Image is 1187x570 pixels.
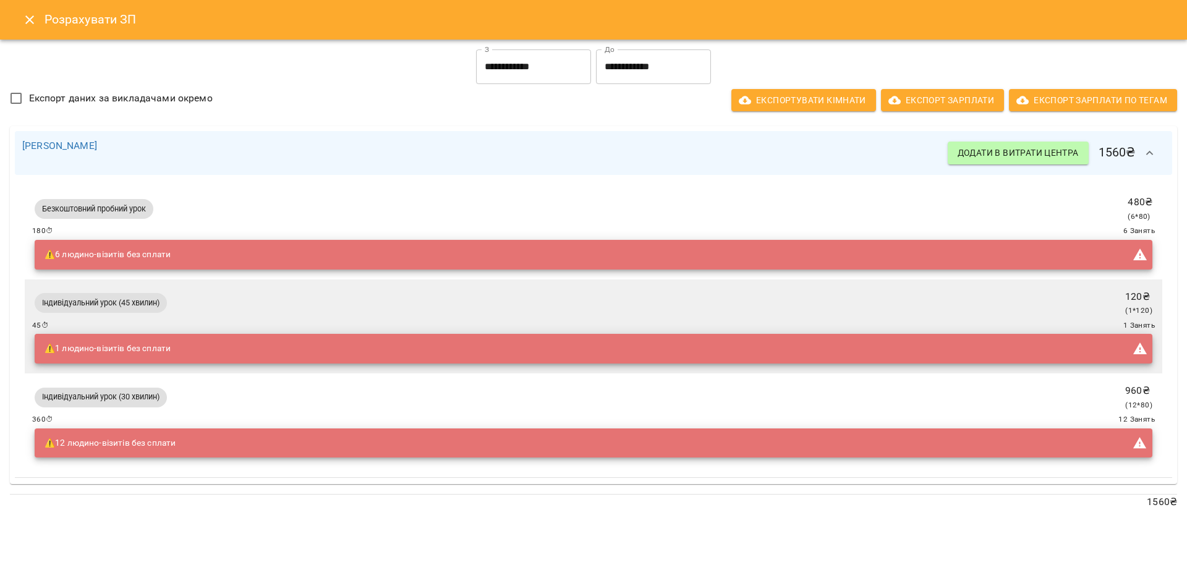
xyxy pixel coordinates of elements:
[1123,320,1155,332] span: 1 Занять
[948,142,1089,164] button: Додати в витрати центра
[1125,289,1152,304] p: 120 ₴
[32,225,54,237] span: 180 ⏱
[32,320,49,332] span: 45 ⏱
[45,244,171,266] div: ⚠️ 6 людино-візитів без сплати
[15,5,45,35] button: Close
[1019,93,1167,108] span: Експорт Зарплати по тегам
[741,93,866,108] span: Експортувати кімнати
[1009,89,1177,111] button: Експорт Зарплати по тегам
[32,414,54,426] span: 360 ⏱
[1128,212,1150,221] span: ( 6 * 80 )
[35,391,167,402] span: Індивідуальний урок (30 хвилин)
[731,89,876,111] button: Експортувати кімнати
[1125,401,1152,409] span: ( 12 * 80 )
[45,432,176,454] div: ⚠️ 12 людино-візитів без сплати
[1118,414,1155,426] span: 12 Занять
[22,140,97,151] a: [PERSON_NAME]
[1123,225,1155,237] span: 6 Занять
[35,297,167,308] span: Індивідуальний урок (45 хвилин)
[1128,195,1152,210] p: 480 ₴
[958,145,1079,160] span: Додати в витрати центра
[1125,306,1152,315] span: ( 1 * 120 )
[29,91,213,106] span: Експорт даних за викладачами окремо
[45,10,1172,29] h6: Розрахувати ЗП
[45,338,171,360] div: ⚠️ 1 людино-візитів без сплати
[35,203,153,215] span: Безкоштовний пробний урок
[881,89,1004,111] button: Експорт Зарплати
[1125,383,1152,398] p: 960 ₴
[891,93,994,108] span: Експорт Зарплати
[10,495,1177,509] p: 1560 ₴
[948,138,1165,168] h6: 1560 ₴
